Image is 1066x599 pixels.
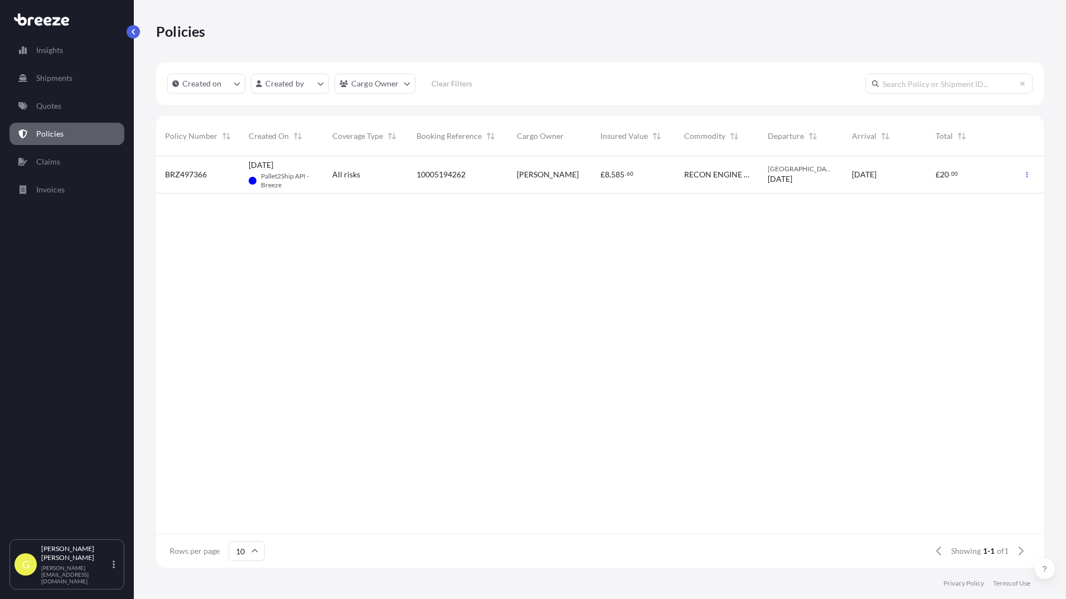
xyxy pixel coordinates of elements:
span: RECON ENGINE JEEP 3 0 D DRAIN OF ANY OILS OR FLUIDS [684,169,750,180]
p: Cargo Owner [351,78,399,89]
p: Created by [265,78,304,89]
button: Sort [955,129,968,143]
span: Arrival [852,131,876,142]
button: createdBy Filter options [251,74,329,94]
span: Departure [768,131,804,142]
a: Claims [9,151,124,173]
span: £ [936,171,940,178]
a: Quotes [9,95,124,117]
button: Sort [806,129,820,143]
p: Clear Filters [432,78,472,89]
span: 8 [605,171,609,178]
span: . [625,172,626,176]
span: Pallet2Ship API - Breeze [261,172,314,190]
span: G [22,559,30,570]
span: Created On [249,131,289,142]
span: Showing [951,545,981,557]
span: [PERSON_NAME] [517,169,579,180]
button: cargoOwner Filter options [335,74,415,94]
p: Invoices [36,184,65,195]
a: Insights [9,39,124,61]
a: Invoices [9,178,124,201]
a: Policies [9,123,124,145]
span: Commodity [684,131,725,142]
span: , [609,171,611,178]
button: Sort [650,129,663,143]
button: Sort [291,129,304,143]
span: 60 [627,172,633,176]
a: Privacy Policy [943,579,984,588]
p: [PERSON_NAME][EMAIL_ADDRESS][DOMAIN_NAME] [41,564,110,584]
span: [GEOGRAPHIC_DATA] [768,165,834,173]
button: createdOn Filter options [167,74,245,94]
button: Sort [728,129,741,143]
button: Clear Filters [421,75,483,93]
p: Shipments [36,73,72,84]
p: Insights [36,45,63,56]
p: Claims [36,156,60,167]
span: 1-1 [983,545,995,557]
input: Search Policy or Shipment ID... [865,74,1033,94]
button: Sort [220,129,233,143]
button: Sort [385,129,399,143]
p: Created on [182,78,222,89]
span: 20 [940,171,949,178]
span: of 1 [997,545,1009,557]
span: BRZ497366 [165,169,207,180]
span: Coverage Type [332,131,383,142]
button: Sort [484,129,497,143]
span: 585 [611,171,624,178]
p: Quotes [36,100,61,112]
button: Sort [879,129,892,143]
span: Cargo Owner [517,131,564,142]
span: 10005194262 [416,169,466,180]
a: Shipments [9,67,124,89]
span: 00 [951,172,958,176]
span: All risks [332,169,360,180]
span: [DATE] [768,173,792,185]
p: Policies [36,128,64,139]
span: Rows per page [169,545,220,557]
p: Policies [156,22,206,40]
span: [DATE] [852,169,876,180]
span: PA-B [249,170,256,192]
a: Terms of Use [993,579,1030,588]
p: [PERSON_NAME] [PERSON_NAME] [41,544,110,562]
span: Total [936,131,953,142]
span: Insured Value [600,131,648,142]
span: Booking Reference [416,131,482,142]
span: Policy Number [165,131,217,142]
span: £ [600,171,605,178]
span: . [949,172,951,176]
span: [DATE] [249,160,273,171]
